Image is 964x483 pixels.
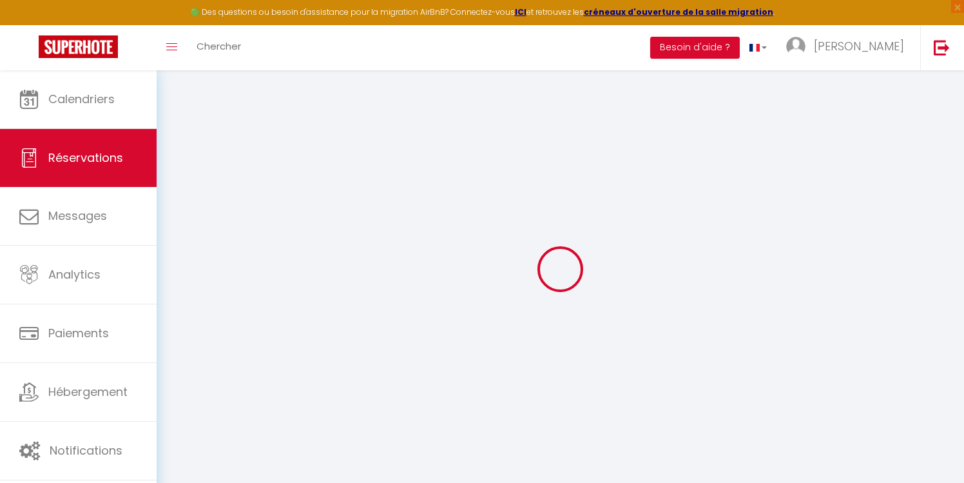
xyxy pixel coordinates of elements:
[48,208,107,224] span: Messages
[48,150,123,166] span: Réservations
[48,384,128,400] span: Hébergement
[50,442,122,458] span: Notifications
[786,37,805,56] img: ...
[584,6,773,17] a: créneaux d'ouverture de la salle migration
[48,325,109,341] span: Paiements
[776,25,920,70] a: ... [PERSON_NAME]
[187,25,251,70] a: Chercher
[934,39,950,55] img: logout
[197,39,241,53] span: Chercher
[48,266,101,282] span: Analytics
[10,5,49,44] button: Ouvrir le widget de chat LiveChat
[814,38,904,54] span: [PERSON_NAME]
[515,6,526,17] a: ICI
[48,91,115,107] span: Calendriers
[39,35,118,58] img: Super Booking
[650,37,740,59] button: Besoin d'aide ?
